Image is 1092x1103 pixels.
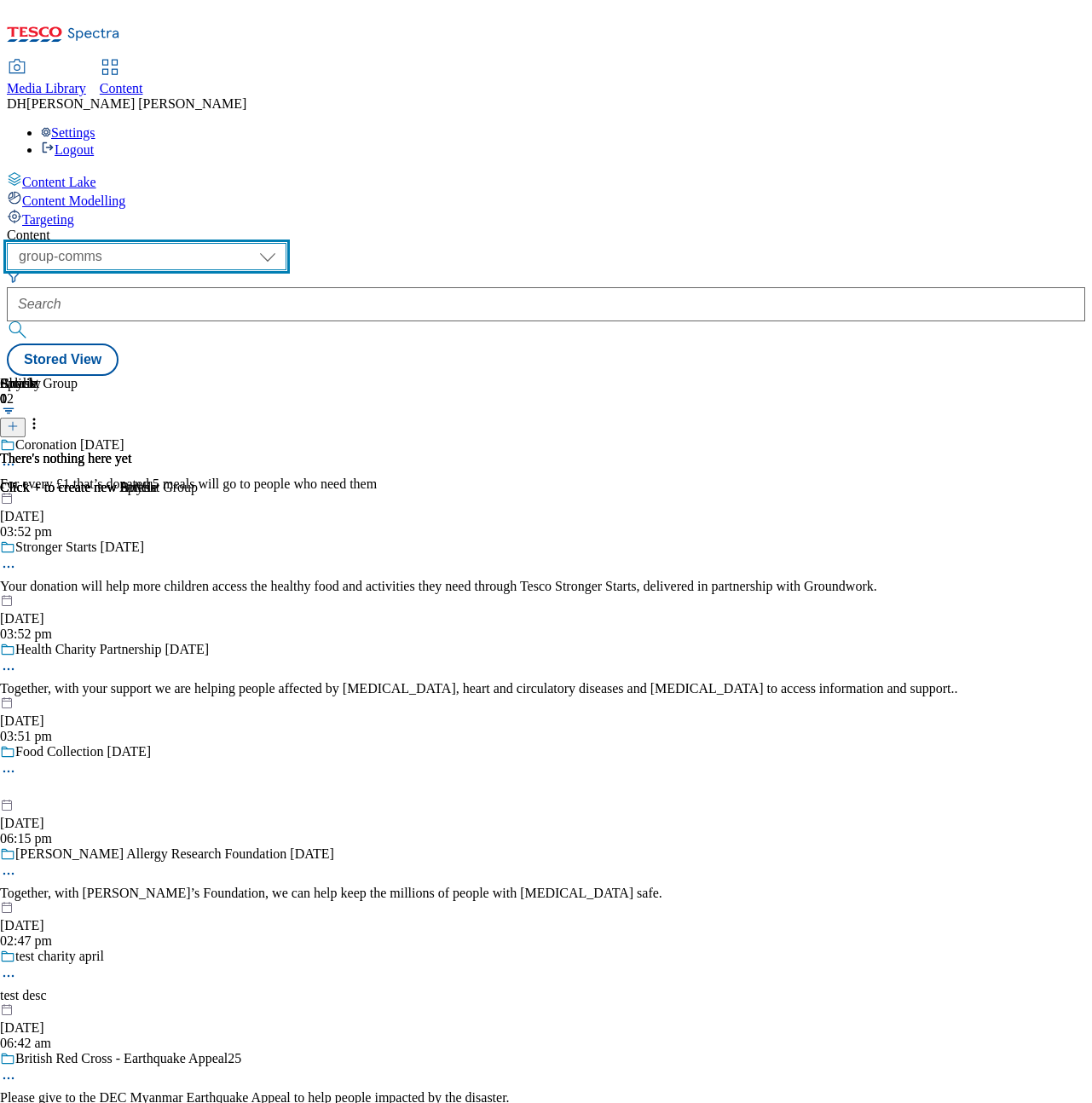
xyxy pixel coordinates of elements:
[7,96,26,111] span: DH
[7,228,1085,243] div: Content
[15,540,144,555] div: Stronger Starts [DATE]
[7,287,1085,321] input: Search
[41,142,94,157] a: Logout
[15,1051,241,1066] div: British Red Cross - Earthquake Appeal25
[15,949,104,964] div: test charity april
[15,744,151,759] div: Food Collection [DATE]
[7,209,1085,228] a: Targeting
[7,344,118,376] button: Stored View
[15,642,209,657] div: Health Charity Partnership [DATE]
[15,846,334,862] div: [PERSON_NAME] Allergy Research Foundation [DATE]
[41,125,95,140] a: Settings
[7,190,1085,209] a: Content Modelling
[7,81,86,95] span: Media Library
[22,175,96,189] span: Content Lake
[26,96,246,111] span: [PERSON_NAME] [PERSON_NAME]
[100,61,143,96] a: Content
[7,171,1085,190] a: Content Lake
[22,193,125,208] span: Content Modelling
[7,270,20,284] svg: Search Filters
[7,61,86,96] a: Media Library
[100,81,143,95] span: Content
[22,212,74,227] span: Targeting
